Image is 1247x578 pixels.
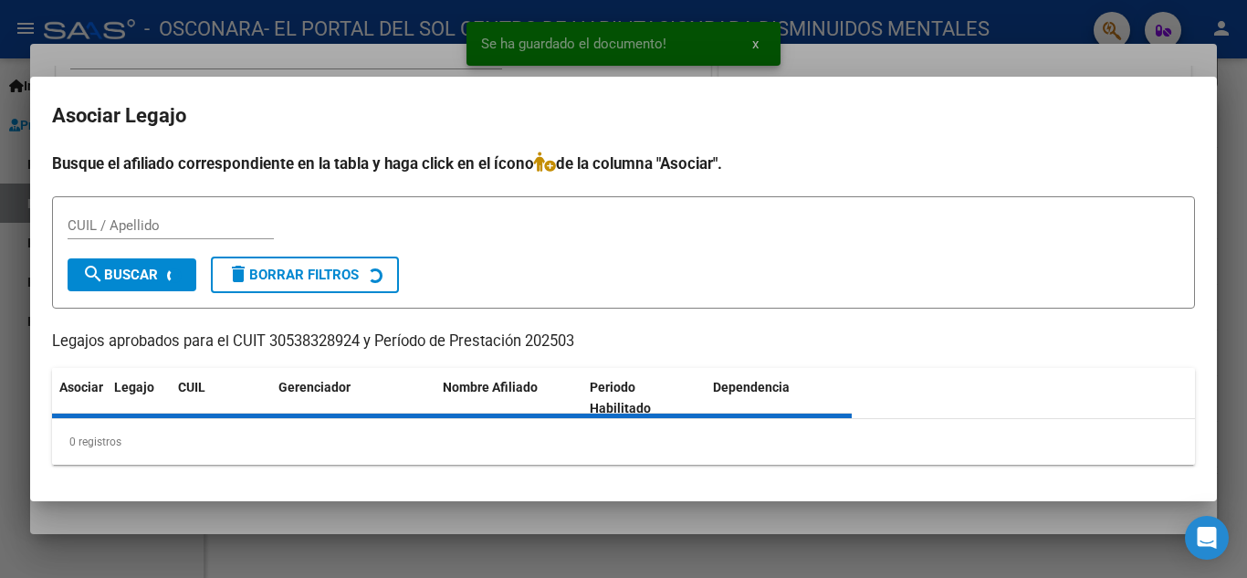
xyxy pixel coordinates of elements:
[52,152,1195,175] h4: Busque el afiliado correspondiente en la tabla y haga click en el ícono de la columna "Asociar".
[590,380,651,415] span: Periodo Habilitado
[1185,516,1229,560] div: Open Intercom Messenger
[59,380,103,394] span: Asociar
[68,258,196,291] button: Buscar
[52,419,1195,465] div: 0 registros
[52,368,107,428] datatable-header-cell: Asociar
[278,380,351,394] span: Gerenciador
[107,368,171,428] datatable-header-cell: Legajo
[211,257,399,293] button: Borrar Filtros
[178,380,205,394] span: CUIL
[271,368,435,428] datatable-header-cell: Gerenciador
[52,99,1195,133] h2: Asociar Legajo
[713,380,790,394] span: Dependencia
[443,380,538,394] span: Nombre Afiliado
[435,368,582,428] datatable-header-cell: Nombre Afiliado
[52,331,1195,353] p: Legajos aprobados para el CUIT 30538328924 y Período de Prestación 202503
[582,368,706,428] datatable-header-cell: Periodo Habilitado
[706,368,853,428] datatable-header-cell: Dependencia
[227,267,359,283] span: Borrar Filtros
[82,267,158,283] span: Buscar
[171,368,271,428] datatable-header-cell: CUIL
[114,380,154,394] span: Legajo
[82,263,104,285] mat-icon: search
[227,263,249,285] mat-icon: delete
